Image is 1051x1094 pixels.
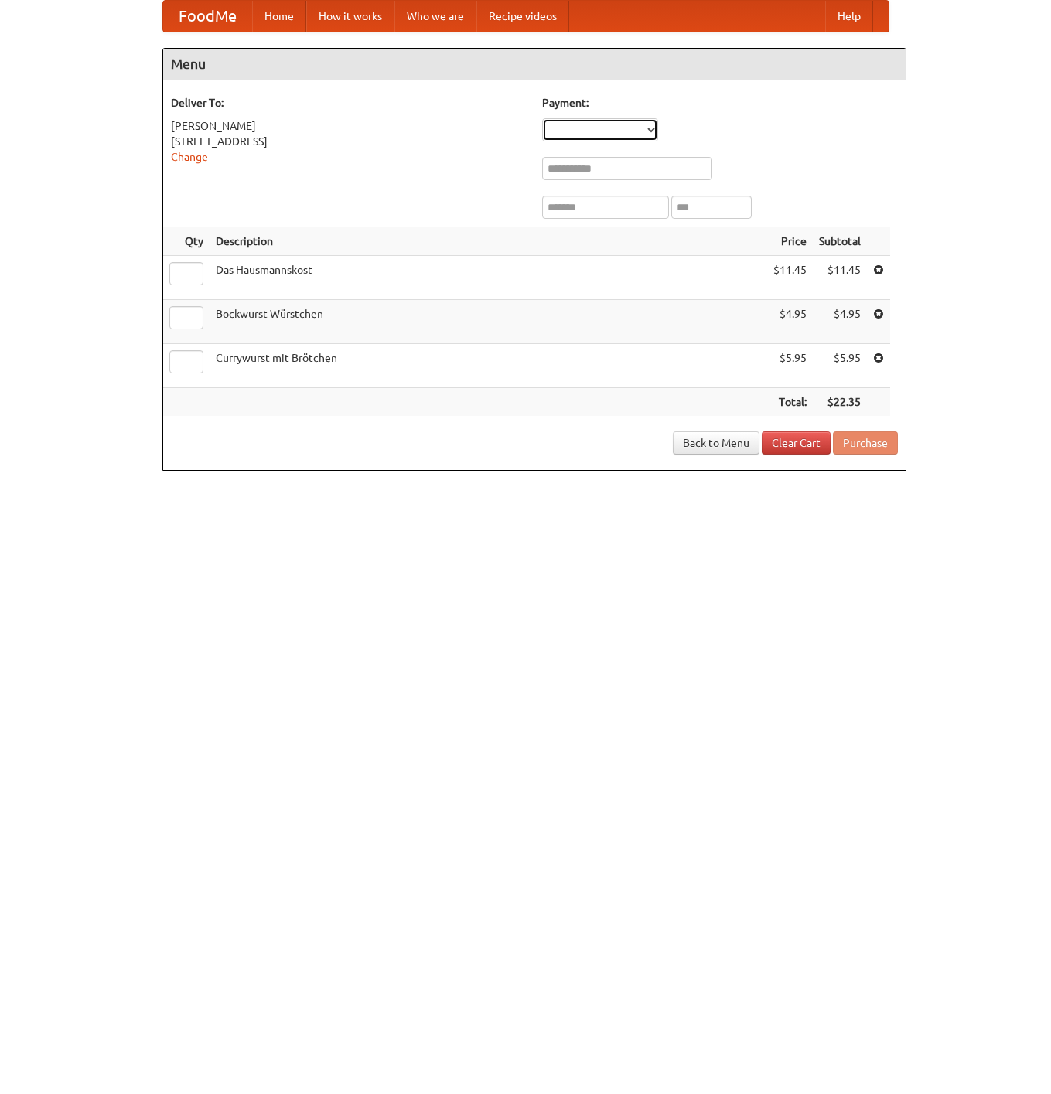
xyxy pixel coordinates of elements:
[210,227,767,256] th: Description
[171,95,527,111] h5: Deliver To:
[163,49,906,80] h4: Menu
[252,1,306,32] a: Home
[394,1,476,32] a: Who we are
[767,344,813,388] td: $5.95
[767,300,813,344] td: $4.95
[306,1,394,32] a: How it works
[163,1,252,32] a: FoodMe
[762,431,831,455] a: Clear Cart
[476,1,569,32] a: Recipe videos
[210,256,767,300] td: Das Hausmannskost
[542,95,898,111] h5: Payment:
[833,431,898,455] button: Purchase
[813,388,867,417] th: $22.35
[673,431,759,455] a: Back to Menu
[767,388,813,417] th: Total:
[171,118,527,134] div: [PERSON_NAME]
[210,300,767,344] td: Bockwurst Würstchen
[767,227,813,256] th: Price
[163,227,210,256] th: Qty
[813,344,867,388] td: $5.95
[171,134,527,149] div: [STREET_ADDRESS]
[210,344,767,388] td: Currywurst mit Brötchen
[171,151,208,163] a: Change
[767,256,813,300] td: $11.45
[813,300,867,344] td: $4.95
[825,1,873,32] a: Help
[813,227,867,256] th: Subtotal
[813,256,867,300] td: $11.45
